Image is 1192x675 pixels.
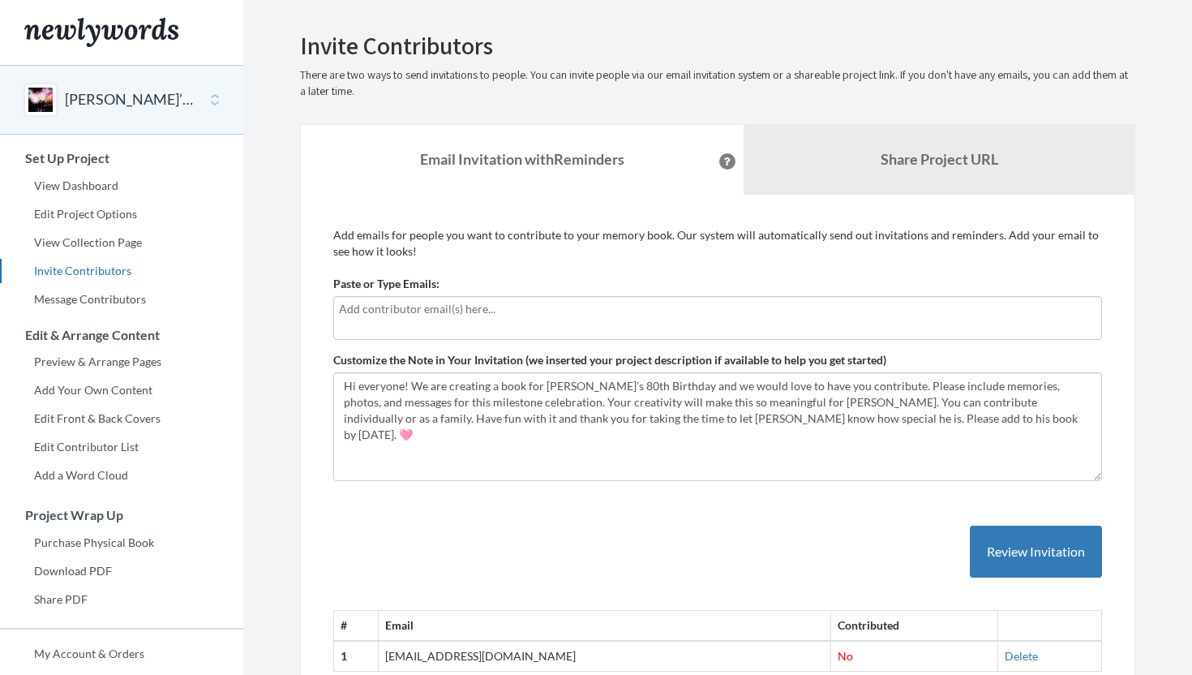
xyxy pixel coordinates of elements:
p: There are two ways to send invitations to people. You can invite people via our email invitation ... [300,67,1135,100]
b: Share Project URL [881,150,998,168]
img: Newlywords logo [24,18,178,47]
strong: Email Invitation with Reminders [420,150,624,168]
p: Add emails for people you want to contribute to your memory book. Our system will automatically s... [333,227,1102,260]
th: Email [379,611,831,641]
button: [PERSON_NAME]’s 80th Birthday [65,89,196,110]
a: Delete [1005,649,1038,663]
h2: Invite Contributors [300,32,1135,59]
label: Paste or Type Emails: [333,276,439,292]
h3: Project Wrap Up [1,508,243,522]
h3: Edit & Arrange Content [1,328,243,342]
textarea: Hi everyone! We are creating a book for [PERSON_NAME]’s 80th Birthday and we would love to have y... [333,372,1102,481]
input: Add contributor email(s) here... [339,300,1096,318]
th: 1 [334,641,379,671]
h3: Set Up Project [1,151,243,166]
button: Review Invitation [970,526,1102,578]
td: [EMAIL_ADDRESS][DOMAIN_NAME] [379,641,831,671]
label: Customize the Note in Your Invitation (we inserted your project description if available to help ... [333,352,886,368]
th: # [334,611,379,641]
th: Contributed [830,611,997,641]
span: No [838,649,853,663]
